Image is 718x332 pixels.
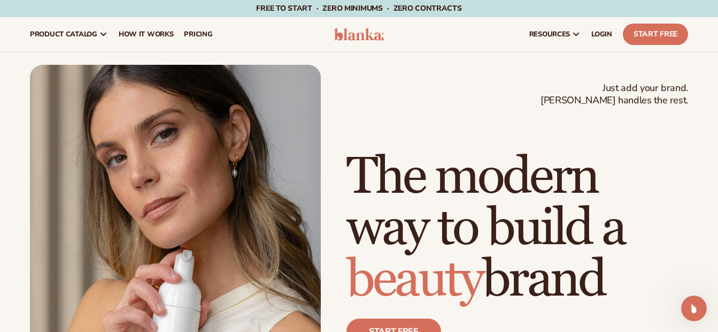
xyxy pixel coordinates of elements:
[524,17,586,51] a: resources
[30,30,97,39] span: product catalog
[681,296,707,321] iframe: Intercom live chat
[591,30,612,39] span: LOGIN
[119,30,174,39] span: How It Works
[586,17,617,51] a: LOGIN
[541,82,688,107] span: Just add your brand. [PERSON_NAME] handles the rest.
[184,30,212,39] span: pricing
[623,24,688,45] a: Start Free
[256,3,461,13] span: Free to start · ZERO minimums · ZERO contracts
[346,248,482,311] span: beauty
[113,17,179,51] a: How It Works
[25,17,113,51] a: product catalog
[529,30,570,39] span: resources
[334,28,384,41] img: logo
[346,152,688,306] h1: The modern way to build a brand
[179,17,218,51] a: pricing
